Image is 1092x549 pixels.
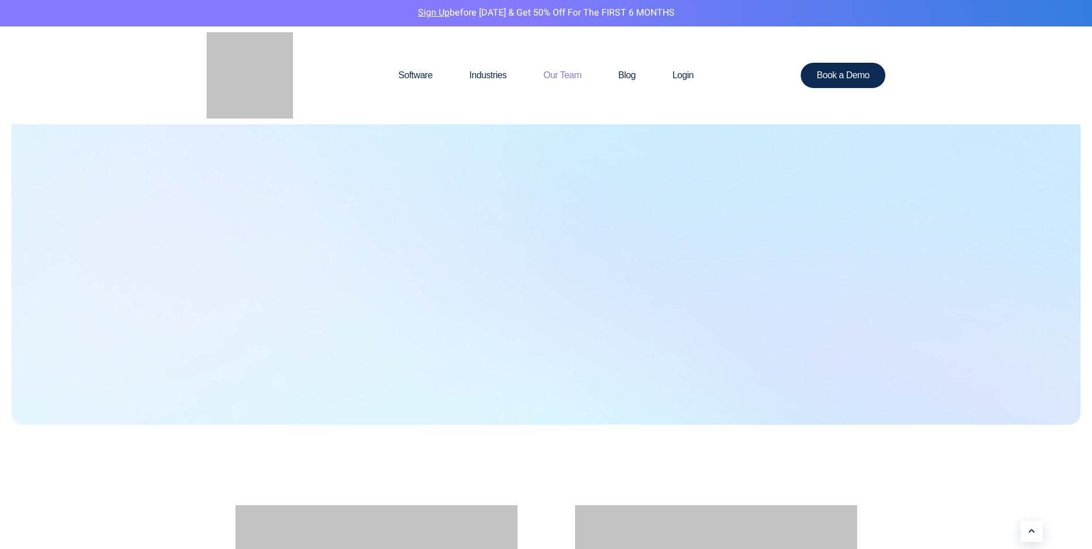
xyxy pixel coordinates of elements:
[380,48,451,103] a: Software
[525,48,600,103] a: Our Team
[654,48,712,103] a: Login
[9,6,1083,21] p: before [DATE] & Get 50% Off for the FIRST 6 MONTHS
[801,63,886,88] a: Book a Demo
[451,48,525,103] a: Industries
[1021,521,1043,542] a: Learn More
[817,71,870,80] span: Book a Demo
[600,48,654,103] a: Blog
[418,6,450,20] a: Sign Up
